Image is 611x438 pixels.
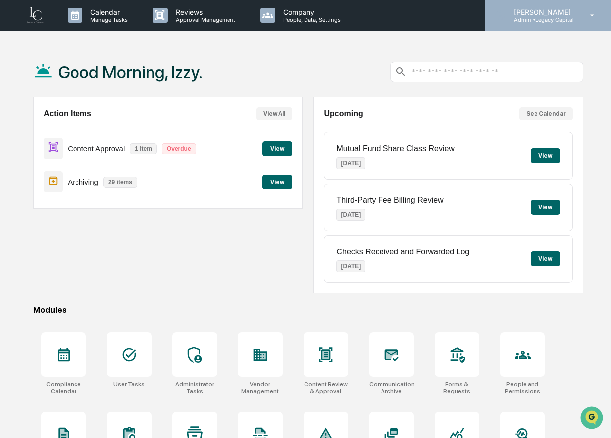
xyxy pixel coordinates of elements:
a: Powered byPylon [70,168,120,176]
p: Checks Received and Forwarded Log [336,248,469,256]
span: Preclearance [20,125,64,135]
p: Approval Management [168,16,240,23]
p: [DATE] [336,157,365,169]
h2: Upcoming [324,109,363,118]
p: 29 items [103,177,137,188]
button: See Calendar [519,107,573,120]
a: 🖐️Preclearance [6,121,68,139]
span: Data Lookup [20,144,63,154]
p: Overdue [162,143,196,154]
p: Content Approval [68,144,125,153]
p: Manage Tasks [82,16,133,23]
button: Start new chat [169,79,181,91]
p: [PERSON_NAME] [506,8,576,16]
div: 🗄️ [72,126,80,134]
a: 🗄️Attestations [68,121,127,139]
img: logo [24,6,48,25]
span: Pylon [99,168,120,176]
h2: Action Items [44,109,91,118]
p: Company [275,8,346,16]
button: View [531,148,560,163]
p: [DATE] [336,260,365,272]
div: Communications Archive [369,381,414,395]
button: View [262,141,292,156]
iframe: Open customer support [579,405,606,432]
p: Third-Party Fee Billing Review [336,196,443,205]
div: 🔎 [10,145,18,153]
p: How can we help? [10,21,181,37]
a: View [262,143,292,153]
p: Archiving [68,178,98,186]
p: People, Data, Settings [275,16,346,23]
button: View All [256,107,292,120]
div: Modules [33,305,583,314]
button: View [531,251,560,266]
h1: Good Morning, Izzy. [58,63,203,82]
div: Forms & Requests [435,381,479,395]
span: Attestations [82,125,123,135]
button: View [531,200,560,215]
a: 🔎Data Lookup [6,140,67,158]
a: View [262,177,292,186]
button: View [262,175,292,189]
div: We're available if you need us! [34,86,126,94]
p: Admin • Legacy Capital [506,16,576,23]
div: User Tasks [113,381,145,388]
div: Start new chat [34,76,163,86]
div: Content Review & Approval [304,381,348,395]
div: Vendor Management [238,381,283,395]
img: 1746055101610-c473b297-6a78-478c-a979-82029cc54cd1 [10,76,28,94]
div: People and Permissions [500,381,545,395]
p: Calendar [82,8,133,16]
p: 1 item [130,143,157,154]
div: Compliance Calendar [41,381,86,395]
div: Administrator Tasks [172,381,217,395]
p: [DATE] [336,209,365,221]
p: Reviews [168,8,240,16]
div: 🖐️ [10,126,18,134]
p: Mutual Fund Share Class Review [336,144,454,153]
